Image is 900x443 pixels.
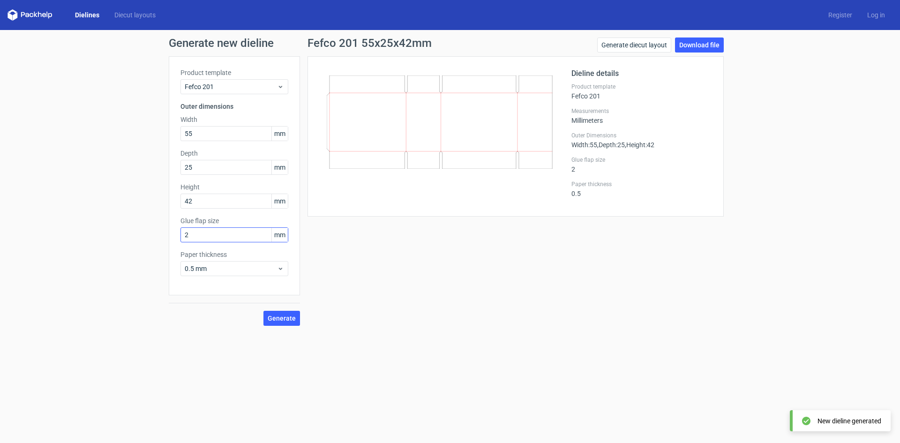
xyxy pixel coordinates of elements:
[180,250,288,259] label: Paper thickness
[185,82,277,91] span: Fefco 201
[180,182,288,192] label: Height
[271,160,288,174] span: mm
[571,107,712,124] div: Millimeters
[571,180,712,197] div: 0.5
[571,132,712,139] label: Outer Dimensions
[180,216,288,225] label: Glue flap size
[107,10,163,20] a: Diecut layouts
[180,115,288,124] label: Width
[180,68,288,77] label: Product template
[571,83,712,100] div: Fefco 201
[263,311,300,326] button: Generate
[307,38,432,49] h1: Fefco 201 55x25x42mm
[597,38,671,53] a: Generate diecut layout
[571,141,597,149] span: Width : 55
[268,315,296,322] span: Generate
[185,264,277,273] span: 0.5 mm
[571,68,712,79] h2: Dieline details
[67,10,107,20] a: Dielines
[625,141,654,149] span: , Height : 42
[180,102,288,111] h3: Outer dimensions
[597,141,625,149] span: , Depth : 25
[571,156,712,173] div: 2
[271,127,288,141] span: mm
[169,38,731,49] h1: Generate new dieline
[571,107,712,115] label: Measurements
[675,38,724,53] a: Download file
[571,83,712,90] label: Product template
[271,228,288,242] span: mm
[271,194,288,208] span: mm
[821,10,860,20] a: Register
[571,156,712,164] label: Glue flap size
[571,180,712,188] label: Paper thickness
[860,10,892,20] a: Log in
[180,149,288,158] label: Depth
[817,416,881,426] div: New dieline generated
